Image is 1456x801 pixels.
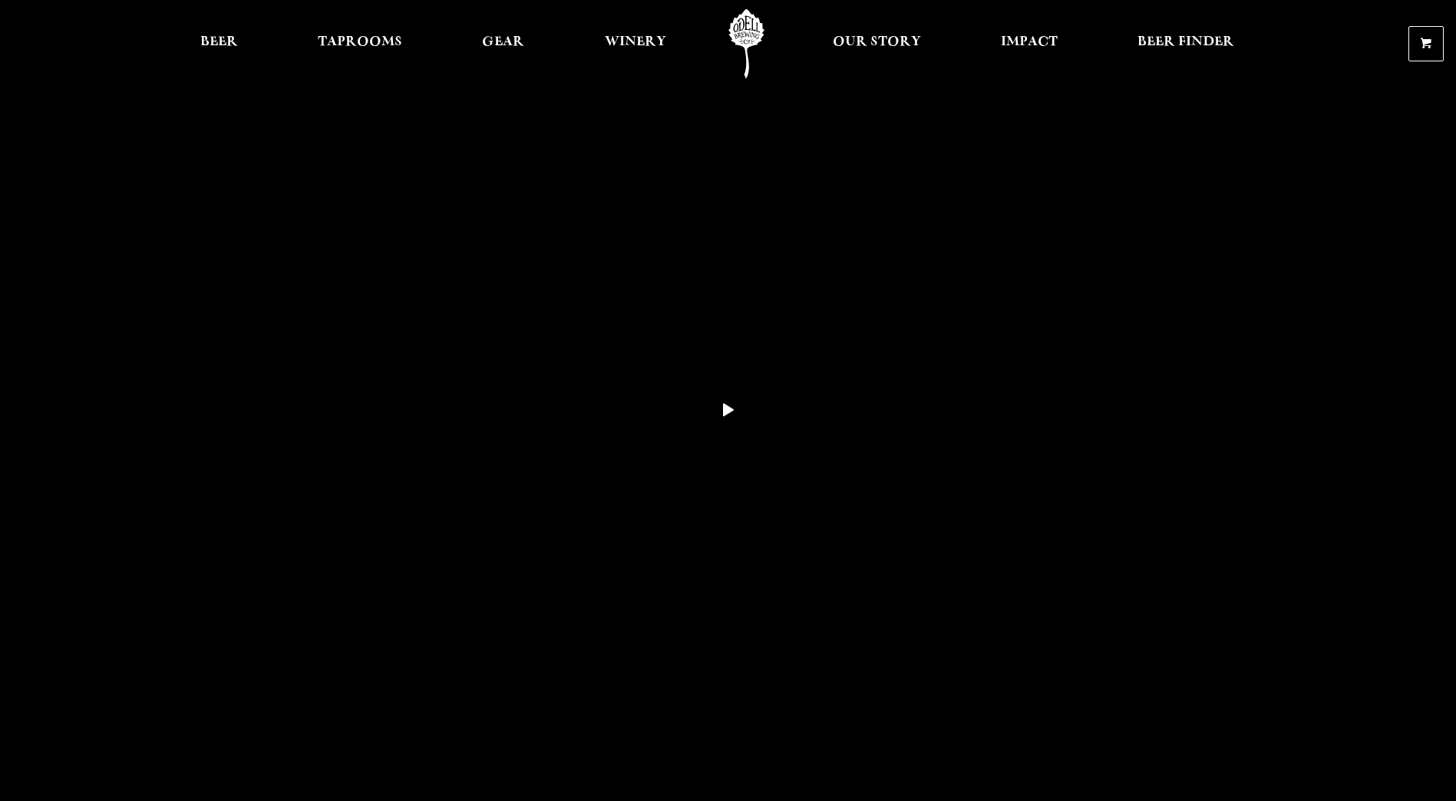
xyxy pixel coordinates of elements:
[595,9,676,78] a: Winery
[605,36,666,48] span: Winery
[1127,9,1244,78] a: Beer Finder
[308,9,412,78] a: Taprooms
[833,36,921,48] span: Our Story
[991,9,1068,78] a: Impact
[482,36,524,48] span: Gear
[200,36,238,48] span: Beer
[1137,36,1234,48] span: Beer Finder
[472,9,534,78] a: Gear
[823,9,931,78] a: Our Story
[190,9,248,78] a: Beer
[318,36,402,48] span: Taprooms
[1001,36,1058,48] span: Impact
[718,9,775,78] a: Odell Home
